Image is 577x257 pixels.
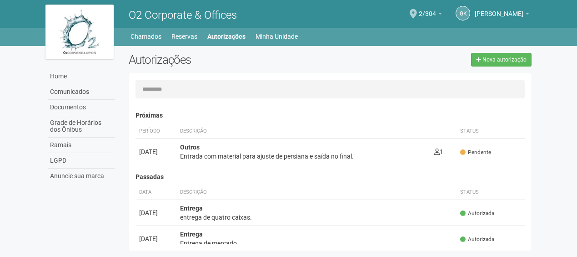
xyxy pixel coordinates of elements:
div: entrega de quatro caixas. [180,213,453,222]
span: Autorizada [460,210,494,217]
th: Status [457,185,525,200]
a: [PERSON_NAME] [475,11,529,19]
div: [DATE] [139,208,173,217]
a: Home [48,69,115,84]
div: [DATE] [139,234,173,243]
a: Ramais [48,138,115,153]
strong: Entrega [180,205,203,212]
th: Data [135,185,176,200]
a: Autorizações [207,30,246,43]
a: Chamados [130,30,161,43]
h4: Próximas [135,112,525,119]
span: 1 [434,148,443,155]
img: logo.jpg [45,5,114,59]
a: Nova autorização [471,53,532,67]
span: Autorizada [460,236,494,243]
span: Nova autorização [482,57,527,63]
div: Entrega de mercado. [180,239,453,248]
h2: Autorizações [129,53,323,67]
a: LGPD [48,153,115,169]
a: Grade de Horários dos Ônibus [48,115,115,138]
th: Status [457,124,525,139]
a: Minha Unidade [256,30,298,43]
a: Comunicados [48,84,115,100]
div: [DATE] [139,147,173,156]
span: Gleice Kelly [475,1,523,17]
a: GK [456,6,470,21]
strong: Entrega [180,231,203,238]
a: 2/304 [419,11,442,19]
a: Anuncie sua marca [48,169,115,184]
a: Documentos [48,100,115,115]
a: Reservas [171,30,197,43]
strong: Outros [180,144,200,151]
span: 2/304 [419,1,436,17]
h4: Passadas [135,174,525,180]
div: Entrada com material para ajuste de persiana e saída no final. [180,152,427,161]
th: Descrição [176,185,457,200]
span: O2 Corporate & Offices [129,9,237,21]
th: Descrição [176,124,431,139]
span: Pendente [460,149,491,156]
th: Período [135,124,176,139]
